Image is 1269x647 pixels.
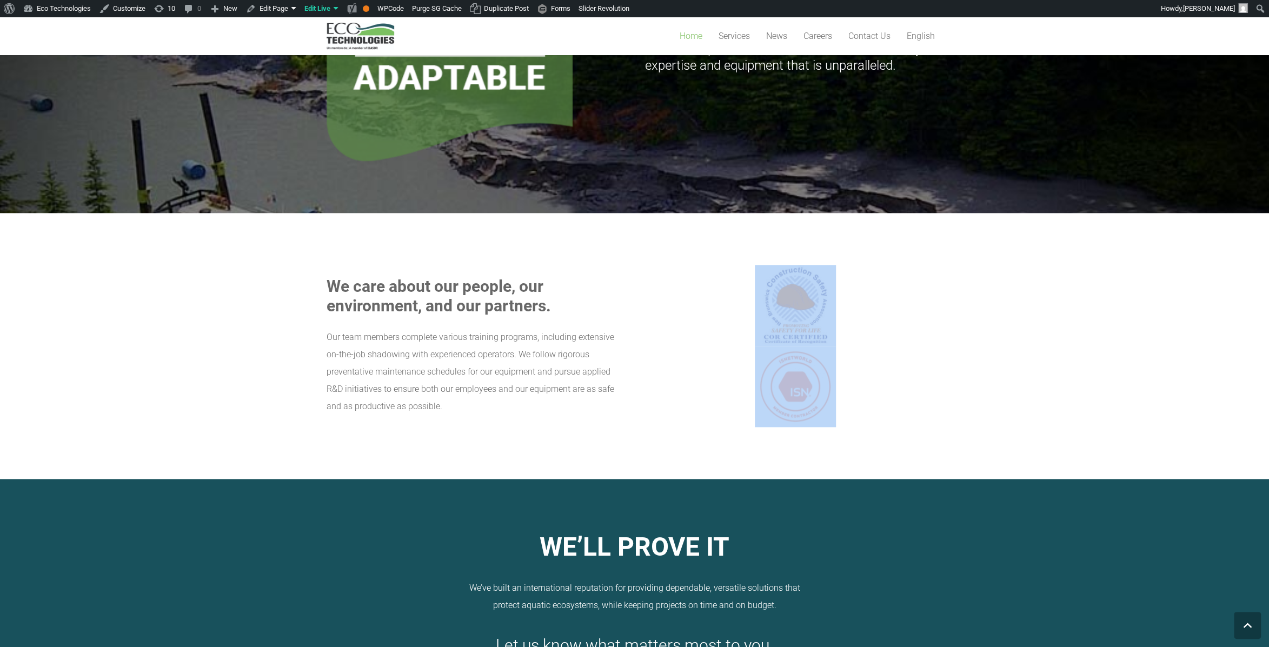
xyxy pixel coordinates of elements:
[579,4,629,12] span: Slider Revolution
[848,31,891,41] span: Contact Us
[719,31,750,41] span: Services
[795,17,840,55] a: Careers
[327,329,622,415] p: Our team members complete various training programs, including extensive on-the-job shadowing wit...
[907,31,935,41] span: English
[363,5,369,12] div: OK
[680,31,702,41] span: Home
[327,23,394,50] a: logo_EcoTech_ASDR_RGB
[840,17,899,55] a: Contact Us
[327,277,551,315] strong: We care about our people, our environment, and our partners.
[1183,4,1235,12] span: [PERSON_NAME]
[1234,612,1261,639] a: Back to top
[803,31,832,41] span: Careers
[899,17,943,55] a: English
[602,8,940,73] span: We’ve been delivering economic, efficient, and environmentally safe solutions for water-based int...
[540,531,729,562] strong: WE’LL PROVE IT
[766,31,787,41] span: News
[672,17,710,55] a: Home
[758,17,795,55] a: News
